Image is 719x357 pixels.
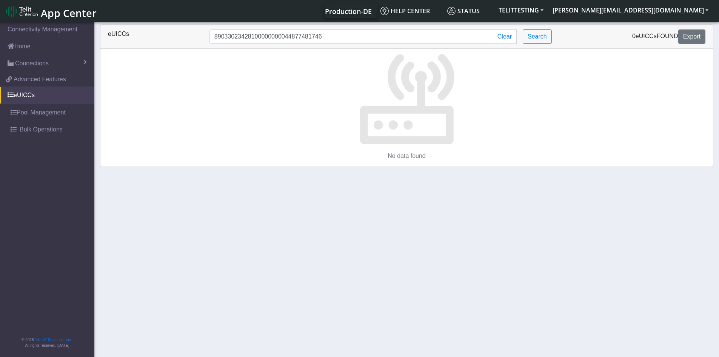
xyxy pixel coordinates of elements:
a: Help center [377,3,444,19]
button: Clear [493,29,517,44]
span: 0 [632,33,636,39]
img: knowledge.svg [380,7,389,15]
img: logo-telit-cinterion-gw-new.png [6,5,38,17]
a: Pool Management [3,104,94,121]
a: App Center [6,3,95,19]
img: No data found [359,49,455,145]
button: TELITTESTING [494,3,548,17]
button: Search [523,29,552,44]
a: Telit IoT Solutions, Inc. [34,338,72,342]
span: Advanced Features [14,75,66,84]
input: Search... [209,29,493,44]
button: [PERSON_NAME][EMAIL_ADDRESS][DOMAIN_NAME] [548,3,713,17]
span: Status [447,7,480,15]
span: Connections [15,59,49,68]
span: App Center [41,6,97,20]
span: eUICCs [636,33,657,39]
a: Bulk Operations [3,121,94,138]
span: found [657,33,678,39]
a: Status [444,3,494,19]
span: Help center [380,7,430,15]
button: Export [678,29,705,44]
img: status.svg [447,7,456,15]
span: Bulk Operations [20,125,63,134]
a: Your current platform instance [325,3,371,19]
span: Export [683,33,701,40]
div: eUICCs [102,29,204,44]
p: No data found [100,151,713,161]
span: Production-DE [325,7,372,16]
